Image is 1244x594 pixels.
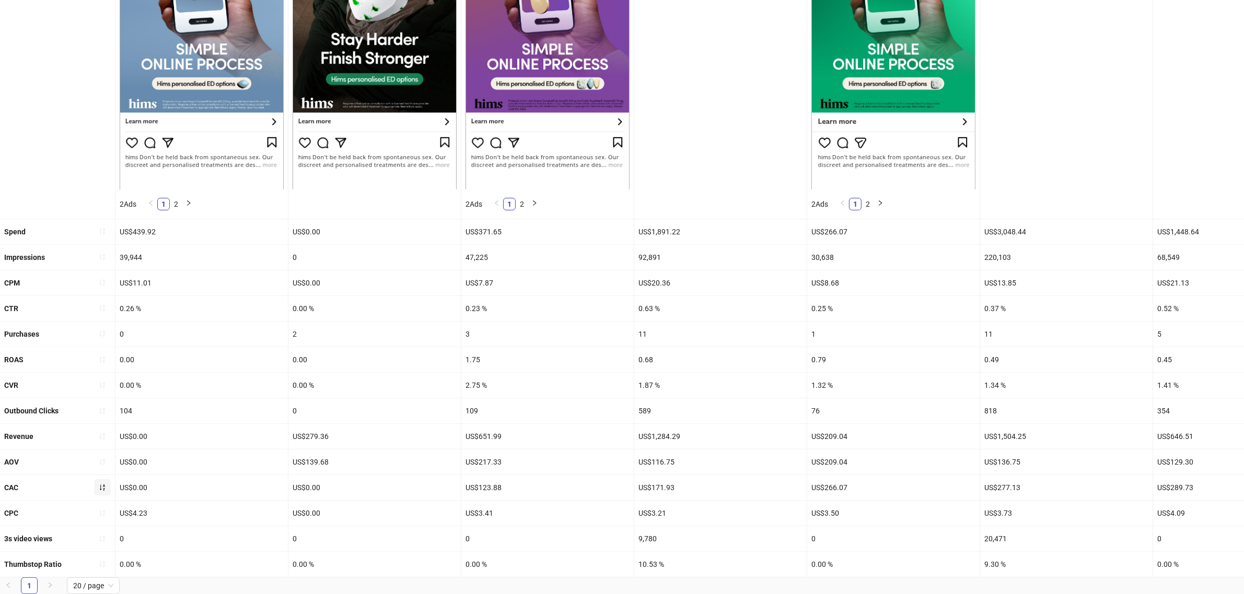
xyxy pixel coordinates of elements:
div: 20,471 [980,526,1153,551]
b: Thumbstop Ratio [4,560,62,568]
div: US$13.85 [980,270,1153,295]
div: 11 [980,322,1153,347]
div: 589 [634,398,807,423]
b: ROAS [4,355,24,364]
div: 0.00 [288,347,461,372]
span: left [148,200,154,206]
div: 0.49 [980,347,1153,372]
div: 11 [634,322,807,347]
div: 0.79 [807,347,980,372]
div: 1.87 % [634,373,807,398]
span: sort-ascending [99,407,106,414]
div: US$209.04 [807,449,980,474]
b: CVR [4,381,18,389]
b: Outbound Clicks [4,407,59,415]
button: left [491,198,503,210]
div: US$4.23 [115,501,288,526]
div: 818 [980,398,1153,423]
span: right [877,200,883,206]
div: US$8.68 [807,270,980,295]
li: 2 [516,198,528,210]
li: 1 [21,577,38,594]
a: 1 [504,198,515,210]
li: Previous Page [491,198,503,210]
div: US$651.99 [461,424,634,449]
span: sort-ascending [99,356,106,363]
span: sort-ascending [99,330,106,337]
div: 0.25 % [807,296,980,321]
div: 0.00 [115,347,288,372]
div: US$20.36 [634,270,807,295]
b: Revenue [4,432,33,441]
div: 2.75 % [461,373,634,398]
b: CAC [4,483,18,492]
div: US$3.21 [634,501,807,526]
div: 104 [115,398,288,423]
div: US$3.50 [807,501,980,526]
span: sort-ascending [99,458,106,466]
li: 2 [862,198,874,210]
span: left [840,200,846,206]
div: 0.00 % [115,552,288,577]
span: 2 Ads [811,200,828,208]
li: Next Page [182,198,195,210]
div: 0 [288,526,461,551]
div: 0.00 % [807,552,980,577]
div: 220,103 [980,245,1153,270]
div: 9.30 % [980,552,1153,577]
span: 2 Ads [466,200,482,208]
div: US$7.87 [461,270,634,295]
div: 0.00 % [288,552,461,577]
span: right [47,582,53,588]
div: 0 [461,526,634,551]
span: sort-ascending [99,279,106,286]
div: US$11.01 [115,270,288,295]
div: US$1,284.29 [634,424,807,449]
div: 1.34 % [980,373,1153,398]
b: CTR [4,304,18,313]
span: 2 Ads [120,200,136,208]
div: US$371.65 [461,219,634,244]
div: Page Size [67,577,120,594]
li: 2 [170,198,182,210]
div: US$123.88 [461,475,634,500]
div: US$439.92 [115,219,288,244]
a: 2 [170,198,182,210]
div: US$3.73 [980,501,1153,526]
li: Previous Page [145,198,157,210]
div: 0.37 % [980,296,1153,321]
button: left [836,198,849,210]
a: 2 [516,198,528,210]
div: US$0.00 [288,501,461,526]
li: Previous Page [836,198,849,210]
div: US$266.07 [807,475,980,500]
span: 20 / page [73,578,113,593]
span: left [494,200,500,206]
li: 1 [849,198,862,210]
li: Next Page [42,577,59,594]
div: US$139.68 [288,449,461,474]
div: 2 [288,322,461,347]
div: 0.00 % [288,296,461,321]
div: 3 [461,322,634,347]
div: US$0.00 [115,449,288,474]
span: right [531,200,538,206]
span: right [185,200,192,206]
div: US$136.75 [980,449,1153,474]
li: Next Page [528,198,541,210]
a: 2 [862,198,874,210]
b: CPC [4,509,18,517]
div: US$1,891.22 [634,219,807,244]
div: 0 [115,322,288,347]
button: right [42,577,59,594]
b: Spend [4,228,26,236]
span: sort-ascending [99,433,106,440]
div: 30,638 [807,245,980,270]
div: US$1,504.25 [980,424,1153,449]
span: sort-ascending [99,535,106,542]
div: 0.23 % [461,296,634,321]
div: 10.53 % [634,552,807,577]
span: left [5,582,11,588]
b: Impressions [4,253,45,262]
div: 0.68 [634,347,807,372]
